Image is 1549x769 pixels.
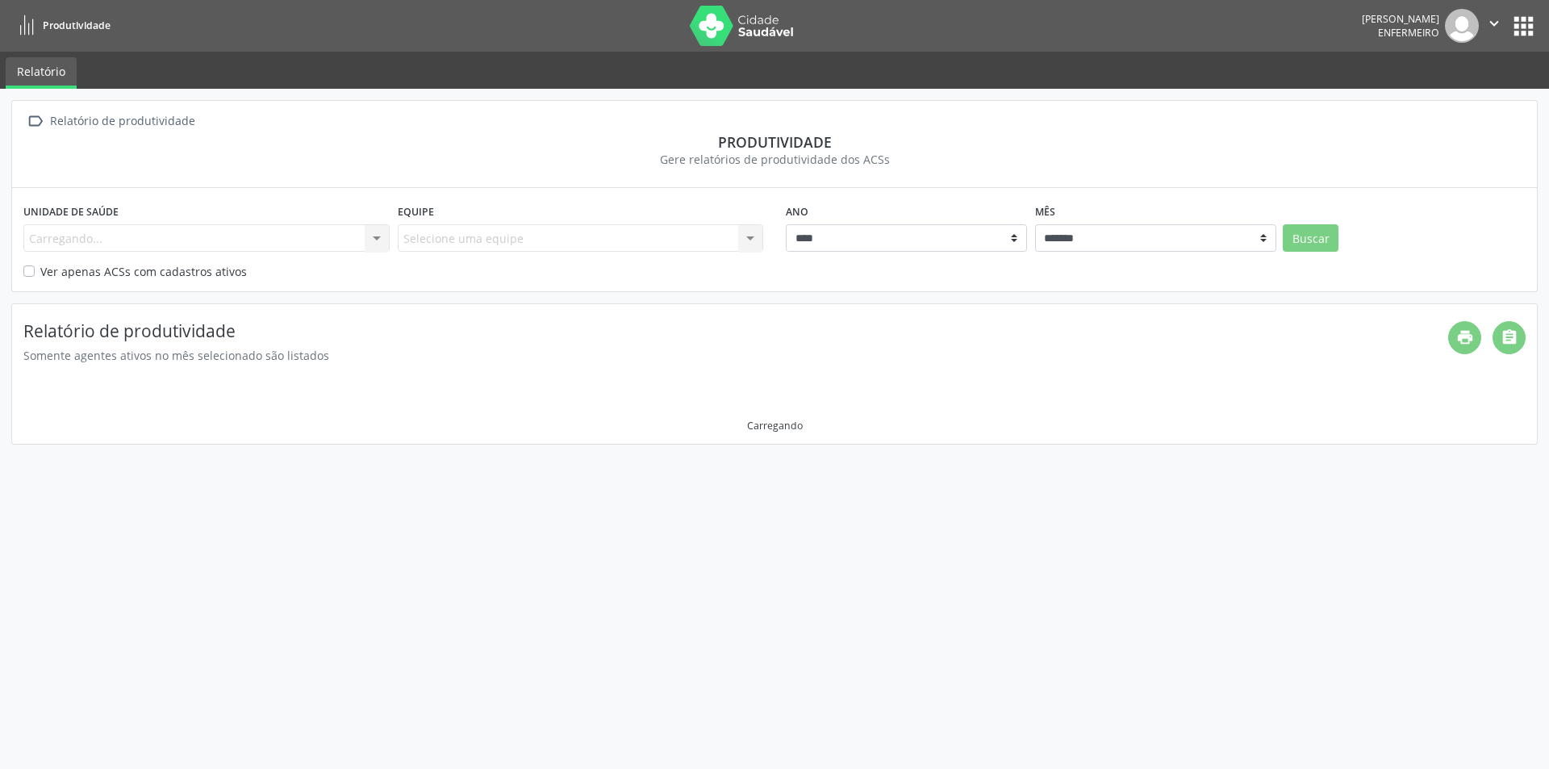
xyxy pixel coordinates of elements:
label: Mês [1035,199,1055,224]
a: Produtividade [11,12,111,39]
a: Relatório [6,57,77,89]
img: img [1445,9,1479,43]
div: Gere relatórios de produtividade dos ACSs [23,151,1526,168]
button:  [1479,9,1509,43]
div: Produtividade [23,133,1526,151]
i:  [23,110,47,133]
label: Ver apenas ACSs com cadastros ativos [40,263,247,280]
button: apps [1509,12,1538,40]
div: Carregando [747,419,803,433]
div: Somente agentes ativos no mês selecionado são listados [23,347,1448,364]
label: Equipe [398,199,434,224]
span: Produtividade [43,19,111,32]
div: Relatório de produtividade [47,110,198,133]
i:  [1485,15,1503,32]
a:  Relatório de produtividade [23,110,198,133]
label: Unidade de saúde [23,199,119,224]
h4: Relatório de produtividade [23,321,1448,341]
label: Ano [786,199,808,224]
div: [PERSON_NAME] [1362,12,1439,26]
span: Enfermeiro [1378,26,1439,40]
button: Buscar [1283,224,1338,252]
